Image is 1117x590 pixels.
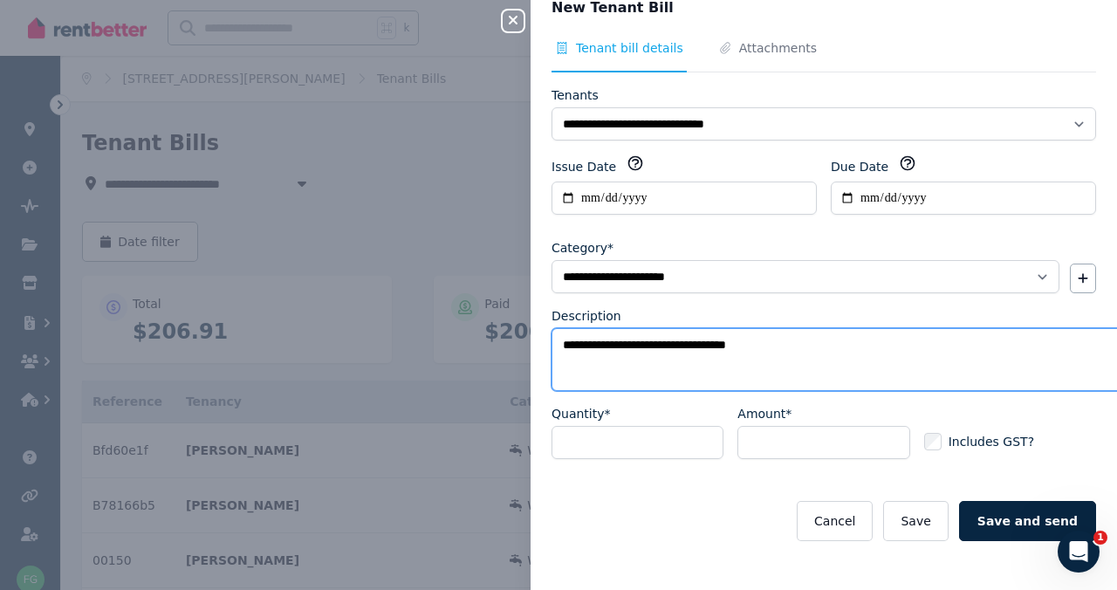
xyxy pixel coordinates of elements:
[883,501,948,541] button: Save
[552,86,599,104] label: Tenants
[576,39,683,57] span: Tenant bill details
[949,433,1034,450] span: Includes GST?
[924,433,942,450] input: Includes GST?
[797,501,873,541] button: Cancel
[959,501,1096,541] button: Save and send
[552,158,616,175] label: Issue Date
[552,307,621,325] label: Description
[737,405,791,422] label: Amount*
[831,158,888,175] label: Due Date
[552,39,1096,72] nav: Tabs
[1058,531,1100,573] iframe: Intercom live chat
[739,39,817,57] span: Attachments
[552,239,613,257] label: Category*
[552,405,611,422] label: Quantity*
[1093,531,1107,545] span: 1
